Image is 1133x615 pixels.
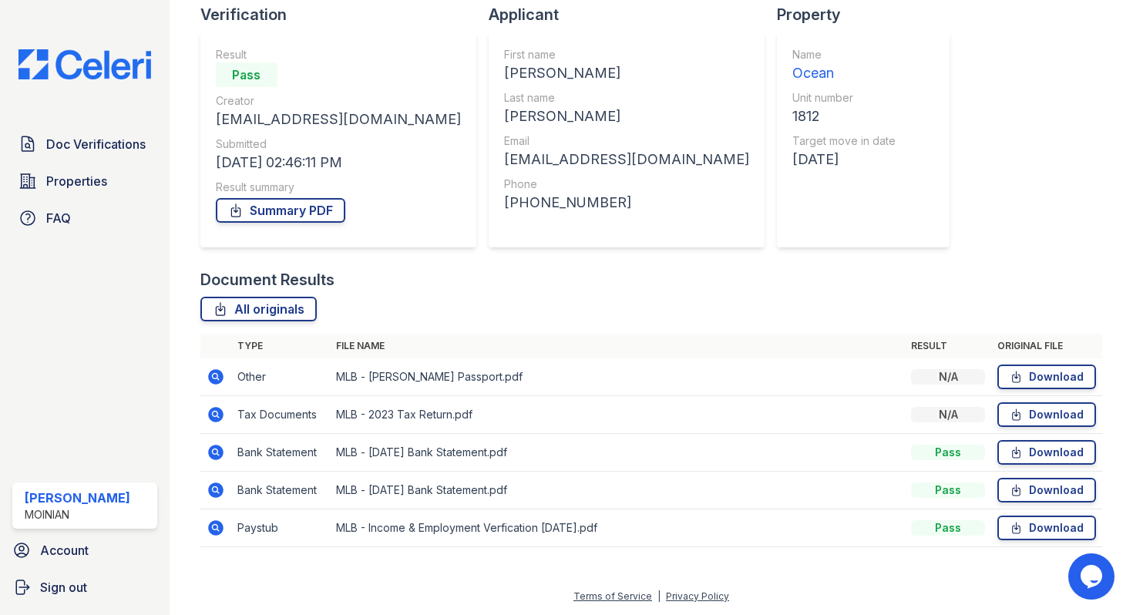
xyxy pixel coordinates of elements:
a: Terms of Service [573,590,652,602]
div: Unit number [792,90,896,106]
a: FAQ [12,203,157,234]
th: Original file [991,334,1102,358]
div: N/A [911,407,985,422]
div: Result [216,47,461,62]
div: [PERSON_NAME] [504,62,749,84]
div: Last name [504,90,749,106]
a: Download [997,365,1096,389]
td: Bank Statement [231,434,330,472]
div: Creator [216,93,461,109]
td: MLB - [PERSON_NAME] Passport.pdf [330,358,905,396]
a: Name Ocean [792,47,896,84]
td: Tax Documents [231,396,330,434]
div: Pass [216,62,277,87]
div: Email [504,133,749,149]
span: Properties [46,172,107,190]
iframe: chat widget [1068,553,1118,600]
div: Ocean [792,62,896,84]
td: MLB - [DATE] Bank Statement.pdf [330,472,905,509]
div: 1812 [792,106,896,127]
img: CE_Logo_Blue-a8612792a0a2168367f1c8372b55b34899dd931a85d93a1a3d3e32e68fde9ad4.png [6,49,163,79]
div: Pass [911,520,985,536]
div: Verification [200,4,489,25]
div: Submitted [216,136,461,152]
div: [DATE] 02:46:11 PM [216,152,461,173]
div: [EMAIL_ADDRESS][DOMAIN_NAME] [216,109,461,130]
a: Sign out [6,572,163,603]
span: Account [40,541,89,560]
div: Property [777,4,962,25]
a: Download [997,478,1096,502]
a: All originals [200,297,317,321]
div: Target move in date [792,133,896,149]
div: [DATE] [792,149,896,170]
a: Privacy Policy [666,590,729,602]
div: Document Results [200,269,335,291]
td: Bank Statement [231,472,330,509]
div: Phone [504,176,749,192]
td: MLB - Income & Employment Verfication [DATE].pdf [330,509,905,547]
div: Pass [911,445,985,460]
span: Doc Verifications [46,135,146,153]
th: File name [330,334,905,358]
span: FAQ [46,209,71,227]
td: Other [231,358,330,396]
div: Applicant [489,4,777,25]
a: Account [6,535,163,566]
a: Download [997,516,1096,540]
div: [EMAIL_ADDRESS][DOMAIN_NAME] [504,149,749,170]
td: MLB - [DATE] Bank Statement.pdf [330,434,905,472]
div: Moinian [25,507,130,523]
th: Type [231,334,330,358]
td: Paystub [231,509,330,547]
div: Result summary [216,180,461,195]
div: [PHONE_NUMBER] [504,192,749,213]
div: Name [792,47,896,62]
div: First name [504,47,749,62]
td: MLB - 2023 Tax Return.pdf [330,396,905,434]
th: Result [905,334,991,358]
div: [PERSON_NAME] [504,106,749,127]
div: Pass [911,482,985,498]
div: | [657,590,661,602]
a: Doc Verifications [12,129,157,160]
a: Download [997,440,1096,465]
div: N/A [911,369,985,385]
a: Summary PDF [216,198,345,223]
div: [PERSON_NAME] [25,489,130,507]
a: Properties [12,166,157,197]
a: Download [997,402,1096,427]
span: Sign out [40,578,87,597]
